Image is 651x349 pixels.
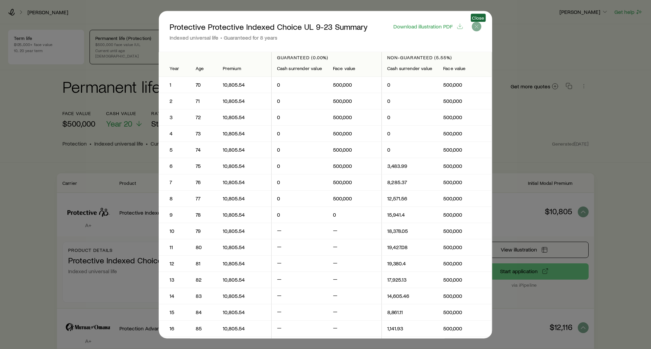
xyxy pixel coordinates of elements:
span: Download illustration PDF [393,23,453,29]
p: 500,000 [443,195,487,202]
p: 10,805.54 [223,260,266,267]
p: 70 [196,81,212,88]
p: 0 [277,195,322,202]
p: 10,805.54 [223,309,266,315]
p: 10,805.54 [223,179,266,186]
p: — [333,243,376,251]
p: 500,000 [443,97,487,104]
p: 500,000 [443,260,487,267]
p: 500,000 [333,114,376,121]
p: 7 [170,179,179,186]
p: 10,805.54 [223,146,266,153]
p: 14,605.46 [387,292,432,299]
p: 0 [387,130,432,137]
p: 84 [196,309,212,315]
div: Cash surrender value [277,66,322,71]
p: 10,805.54 [223,276,266,283]
p: — [333,324,376,332]
p: 500,000 [443,162,487,169]
p: 500,000 [333,81,376,88]
div: Year [170,66,179,71]
p: — [277,276,322,284]
p: 500,000 [333,179,376,186]
p: 10,805.54 [223,292,266,299]
p: — [333,308,376,316]
p: 8,861.11 [387,309,432,315]
p: 10,805.54 [223,325,266,332]
p: 11 [170,244,179,250]
p: — [277,324,322,332]
p: 78 [196,211,212,218]
p: 500,000 [443,81,487,88]
p: 71 [196,97,212,104]
p: 0 [277,81,322,88]
div: Age [196,66,212,71]
p: 500,000 [443,325,487,332]
p: — [277,292,322,300]
p: — [333,276,376,284]
p: — [277,308,322,316]
p: 500,000 [333,146,376,153]
p: 80 [196,244,212,250]
p: 5 [170,146,179,153]
p: 3,483.99 [387,162,432,169]
p: 500,000 [443,179,487,186]
p: 13 [170,276,179,283]
p: 10,805.54 [223,81,266,88]
p: 2 [170,97,179,104]
p: 6 [170,162,179,169]
p: 500,000 [333,195,376,202]
span: Close [472,15,484,20]
p: 1 [170,81,179,88]
p: 10 [170,227,179,234]
p: 12,571.56 [387,195,432,202]
p: 10,805.54 [223,114,266,121]
p: 0 [387,81,432,88]
p: 9 [170,211,179,218]
p: 500,000 [443,227,487,234]
p: 18,378.05 [387,227,432,234]
p: 10,805.54 [223,211,266,218]
p: 4 [170,130,179,137]
p: 0 [277,97,322,104]
p: 500,000 [333,97,376,104]
p: 79 [196,227,212,234]
p: — [333,227,376,235]
p: 500,000 [443,114,487,121]
p: 83 [196,292,212,299]
p: 10,805.54 [223,195,266,202]
p: Guaranteed (0.00%) [277,54,376,60]
p: 0 [387,146,432,153]
button: Download illustration PDF [393,22,464,30]
p: — [333,259,376,267]
p: 500,000 [443,292,487,299]
p: 500,000 [443,146,487,153]
p: 1,141.93 [387,325,432,332]
p: 3 [170,114,179,121]
p: Protective Protective Indexed Choice UL 9-23 Summary [170,22,368,31]
p: 500,000 [443,309,487,315]
p: 15,941.4 [387,211,432,218]
p: 81 [196,260,212,267]
p: 500,000 [333,130,376,137]
p: 12 [170,260,179,267]
p: — [333,292,376,300]
p: — [277,243,322,251]
p: 85 [196,325,212,332]
div: Face value [443,66,487,71]
p: 500,000 [443,276,487,283]
p: 0 [277,130,322,137]
p: 76 [196,179,212,186]
p: Non-guaranteed (5.55%) [387,54,486,60]
div: Face value [333,66,376,71]
p: 10,805.54 [223,227,266,234]
p: 0 [277,146,322,153]
p: 0 [333,211,376,218]
p: 500,000 [443,211,487,218]
p: — [277,259,322,267]
p: 0 [387,97,432,104]
p: 0 [277,179,322,186]
p: 10,805.54 [223,97,266,104]
p: 14 [170,292,179,299]
p: 8 [170,195,179,202]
